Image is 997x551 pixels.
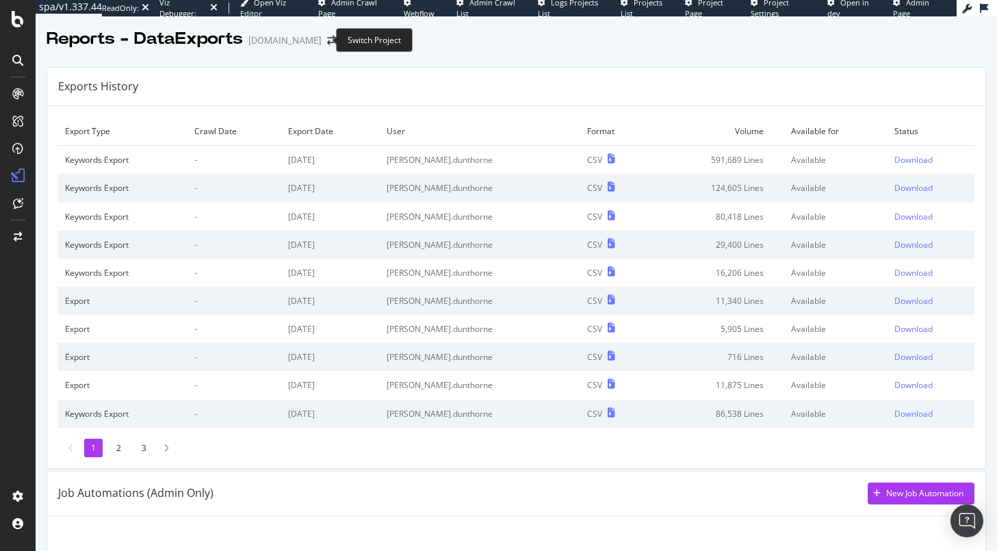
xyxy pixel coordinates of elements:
div: CSV [587,211,602,222]
div: Download [894,239,933,251]
td: - [187,146,281,175]
div: Download [894,267,933,279]
td: [DATE] [281,203,380,231]
td: [PERSON_NAME].dunthorne [380,203,580,231]
div: CSV [587,323,602,335]
div: Available [791,154,881,166]
td: 11,875 Lines [650,371,784,399]
a: Download [894,211,968,222]
li: 2 [109,439,128,457]
td: [PERSON_NAME].dunthorne [380,315,580,343]
td: - [187,315,281,343]
div: Export [65,351,181,363]
a: Download [894,295,968,307]
div: Available [791,211,881,222]
div: Available [791,239,881,251]
td: Available for [784,117,888,146]
td: [DATE] [281,146,380,175]
td: - [187,259,281,287]
div: Keywords Export [65,154,181,166]
td: 86,538 Lines [650,400,784,428]
button: New Job Automation [868,483,974,504]
td: [PERSON_NAME].dunthorne [380,259,580,287]
div: Export [65,295,181,307]
div: Keywords Export [65,182,181,194]
a: Download [894,408,968,420]
td: Crawl Date [187,117,281,146]
div: Available [791,323,881,335]
div: Available [791,379,881,391]
div: Exports History [58,79,138,94]
td: 591,689 Lines [650,146,784,175]
a: Download [894,182,968,194]
td: [DATE] [281,174,380,202]
div: Download [894,182,933,194]
td: [DATE] [281,315,380,343]
div: Open Intercom Messenger [950,504,983,537]
td: Format [580,117,650,146]
div: Download [894,154,933,166]
div: CSV [587,154,602,166]
td: 124,605 Lines [650,174,784,202]
td: 80,418 Lines [650,203,784,231]
td: - [187,231,281,259]
div: CSV [587,379,602,391]
td: Volume [650,117,784,146]
div: CSV [587,295,602,307]
div: Available [791,267,881,279]
div: Job Automations (Admin Only) [58,485,213,501]
div: ReadOnly: [102,3,139,14]
td: [DATE] [281,371,380,399]
div: Available [791,351,881,363]
div: Available [791,408,881,420]
div: Download [894,408,933,420]
td: - [187,287,281,315]
a: Download [894,379,968,391]
div: Available [791,295,881,307]
div: arrow-right-arrow-left [327,36,335,45]
div: CSV [587,351,602,363]
div: Keywords Export [65,408,181,420]
td: [PERSON_NAME].dunthorne [380,343,580,371]
td: [PERSON_NAME].dunthorne [380,231,580,259]
div: Keywords Export [65,211,181,222]
td: [DATE] [281,400,380,428]
td: [DATE] [281,343,380,371]
td: - [187,203,281,231]
td: [DATE] [281,231,380,259]
td: 5,905 Lines [650,315,784,343]
td: [DATE] [281,259,380,287]
div: Switch Project [336,28,413,52]
td: [DATE] [281,287,380,315]
td: Export Date [281,117,380,146]
a: Download [894,154,968,166]
td: 16,206 Lines [650,259,784,287]
a: Download [894,351,968,363]
td: - [187,371,281,399]
span: Webflow [404,8,435,18]
div: Export [65,323,181,335]
a: Download [894,239,968,251]
div: Keywords Export [65,239,181,251]
div: CSV [587,239,602,251]
td: 716 Lines [650,343,784,371]
li: 3 [135,439,153,457]
td: [PERSON_NAME].dunthorne [380,174,580,202]
div: CSV [587,408,602,420]
div: Download [894,323,933,335]
td: 11,340 Lines [650,287,784,315]
td: [PERSON_NAME].dunthorne [380,287,580,315]
div: Available [791,182,881,194]
div: Reports - DataExports [47,27,243,51]
td: [PERSON_NAME].dunthorne [380,146,580,175]
td: Status [888,117,974,146]
div: CSV [587,267,602,279]
li: 1 [84,439,103,457]
td: - [187,343,281,371]
a: Download [894,267,968,279]
td: [PERSON_NAME].dunthorne [380,371,580,399]
td: - [187,174,281,202]
td: User [380,117,580,146]
div: Download [894,379,933,391]
td: Export Type [58,117,187,146]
